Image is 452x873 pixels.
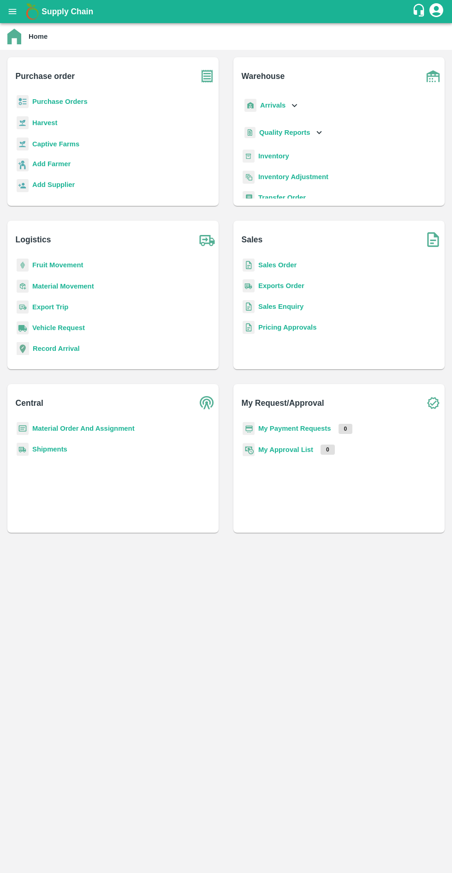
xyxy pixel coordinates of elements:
img: warehouse [422,65,445,88]
img: whInventory [243,150,255,163]
b: Quality Reports [259,129,310,136]
b: Home [29,33,48,40]
img: supplier [17,179,29,193]
img: qualityReport [244,127,256,138]
img: whTransfer [243,191,255,205]
div: account of current user [428,2,445,21]
img: payment [243,422,255,435]
img: truck [196,228,219,251]
b: Logistics [16,233,51,246]
b: Purchase order [16,70,75,83]
img: check [422,391,445,415]
img: sales [243,259,255,272]
a: Inventory Adjustment [258,173,328,181]
a: Pricing Approvals [258,324,316,331]
img: harvest [17,116,29,130]
b: Warehouse [242,70,285,83]
img: farmer [17,158,29,172]
div: Quality Reports [243,123,324,142]
img: fruit [17,259,29,272]
img: central [196,391,219,415]
img: shipments [243,279,255,293]
img: vehicle [17,321,29,335]
a: Add Farmer [32,159,71,171]
img: inventory [243,170,255,184]
a: Transfer Order [258,194,306,201]
a: Harvest [32,119,57,126]
a: My Payment Requests [258,425,331,432]
img: delivery [17,301,29,314]
a: Supply Chain [42,5,412,18]
a: My Approval List [258,446,313,453]
b: Add Farmer [32,160,71,168]
p: 0 [321,445,335,455]
b: Supply Chain [42,7,93,16]
img: purchase [196,65,219,88]
a: Record Arrival [33,345,80,352]
a: Inventory [258,152,289,160]
a: Exports Order [258,282,304,289]
a: Captive Farms [32,140,79,148]
div: customer-support [412,3,428,20]
img: whArrival [244,99,256,112]
img: sales [243,300,255,313]
a: Material Movement [32,283,94,290]
a: Sales Enquiry [258,303,303,310]
div: Arrivals [243,95,300,116]
img: shipments [17,443,29,456]
p: 0 [339,424,353,434]
a: Shipments [32,446,67,453]
img: centralMaterial [17,422,29,435]
b: Add Supplier [32,181,75,188]
a: Export Trip [32,303,68,311]
b: Sales [242,233,263,246]
img: logo [23,2,42,21]
a: Vehicle Request [32,324,85,331]
b: Central [16,397,43,409]
img: material [17,279,29,293]
a: Material Order And Assignment [32,425,135,432]
img: harvest [17,137,29,151]
b: My Request/Approval [242,397,324,409]
img: reciept [17,95,29,108]
img: home [7,29,21,44]
img: approval [243,443,255,457]
a: Sales Order [258,261,297,269]
a: Purchase Orders [32,98,88,105]
button: open drawer [2,1,23,22]
img: soSales [422,228,445,251]
img: recordArrival [17,342,29,355]
b: Arrivals [260,102,285,109]
a: Add Supplier [32,180,75,192]
img: sales [243,321,255,334]
a: Fruit Movement [32,261,83,269]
